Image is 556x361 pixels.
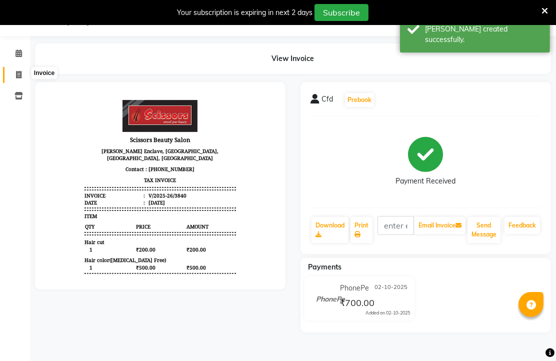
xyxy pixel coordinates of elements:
span: Hair cut [39,146,59,153]
div: Invoice [39,100,100,107]
span: Payments [308,262,341,271]
img: file_1728301504770.jpg [77,8,152,40]
span: PRICE [90,130,140,138]
div: V/2025-26/3840 [101,100,141,107]
div: Bill created successfully. [425,24,542,45]
div: Invoice [31,67,57,79]
p: [PERSON_NAME] Enclave, [GEOGRAPHIC_DATA], [GEOGRAPHIC_DATA], [GEOGRAPHIC_DATA] [39,53,190,71]
h3: Scissors Beauty Salon [39,41,190,53]
span: AMOUNT [141,130,190,138]
span: Cfd [321,94,333,108]
div: Payment Received [396,176,456,187]
a: Print [350,217,372,243]
span: ₹200.00 [141,153,190,161]
div: Added on 02-10-2025 [366,309,410,316]
span: ₹500.00 [141,171,190,179]
div: ₹700.00 [162,183,191,190]
button: Send Message [467,217,500,243]
div: [DATE] [101,107,120,114]
div: View Invoice [35,43,551,74]
span: QTY [39,130,89,138]
span: Hair color([MEDICAL_DATA] Free) [39,164,121,171]
span: ITEM [39,120,52,127]
span: ₹500.00 [90,171,140,179]
span: 1 [39,153,89,161]
span: ₹700.00 [339,297,374,311]
span: 02-10-2025 [375,283,408,293]
span: PhonePe [340,283,369,293]
div: Your subscription is expiring in next 2 days [177,7,312,18]
p: Contact : [PHONE_NUMBER] [39,71,190,82]
button: Prebook [345,93,374,107]
button: Email Invoice [414,217,465,234]
span: : [98,107,100,114]
span: 1 [39,171,89,179]
a: Feedback [504,217,540,234]
span: ₹200.00 [90,153,140,161]
span: : [98,100,100,107]
input: enter email [377,216,414,235]
div: GRAND TOTAL [39,183,74,190]
h3: TAX INVOICE [39,82,190,93]
div: Date [39,107,100,114]
button: Subscribe [314,4,368,21]
a: Download [311,217,348,243]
